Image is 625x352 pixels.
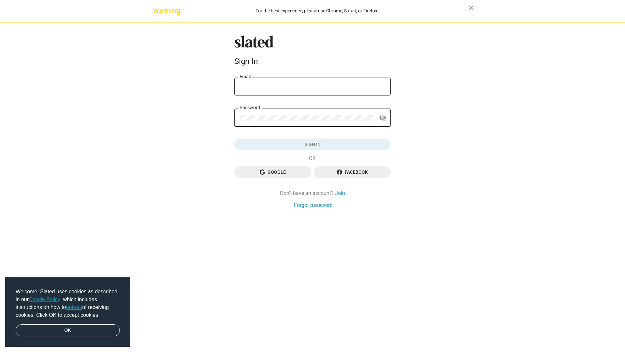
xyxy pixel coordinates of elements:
a: Forgot password [294,202,333,209]
mat-icon: warning [153,7,161,14]
div: Don't have an account? [234,190,391,197]
span: Facebook [319,166,385,178]
span: Welcome! Slated uses cookies as described in our , which includes instructions on how to of recei... [16,288,120,319]
a: Cookie Policy [29,297,60,302]
mat-icon: close [467,4,475,12]
span: Google [240,166,306,178]
a: opt-out [66,304,82,310]
a: Join [335,190,345,197]
button: Google [234,166,311,178]
button: Show password [376,112,389,125]
sl-branding: Sign In [234,36,391,69]
button: Facebook [314,166,391,178]
mat-icon: visibility_off [379,113,387,123]
div: Sign In [234,57,391,66]
div: cookieconsent [5,277,130,347]
div: For the best experience, please use Chrome, Safari, or Firefox. [165,7,469,15]
a: dismiss cookie message [16,324,120,337]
